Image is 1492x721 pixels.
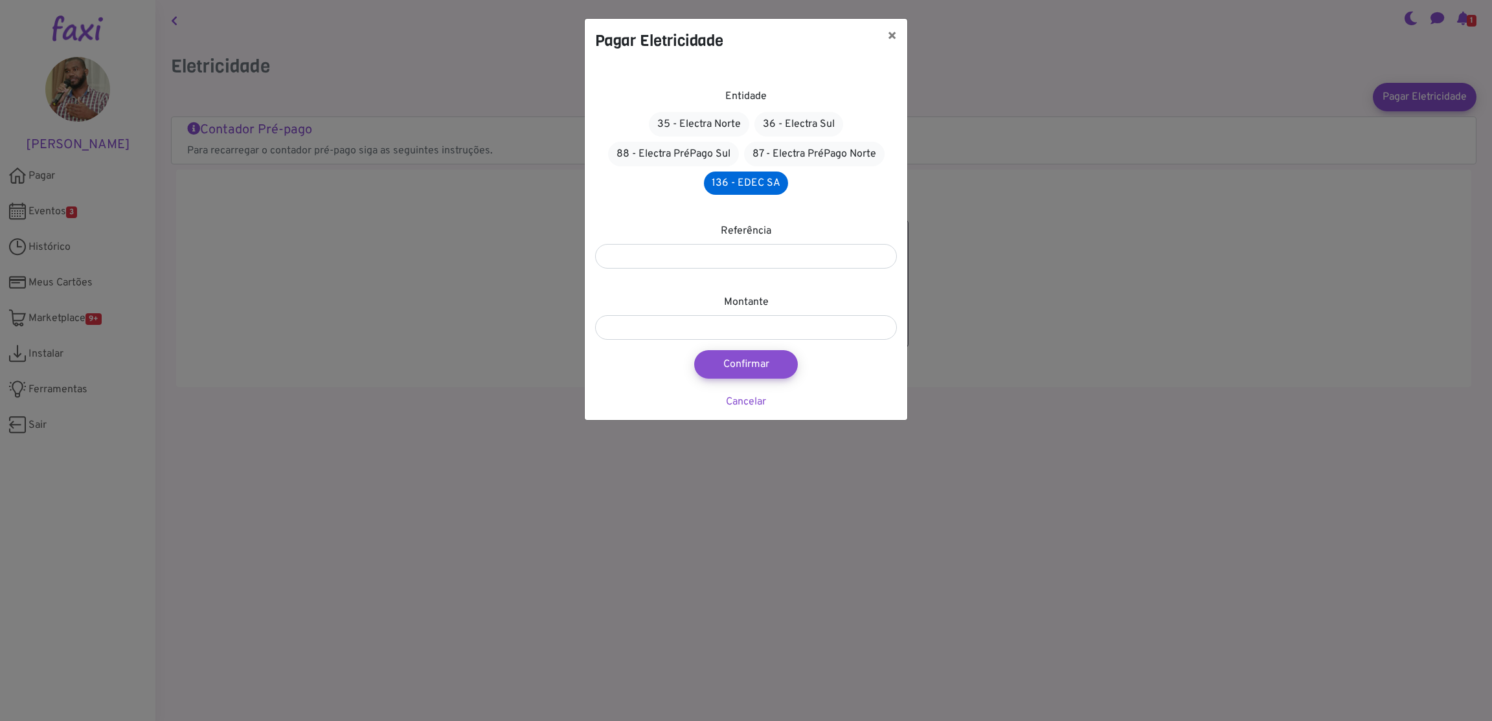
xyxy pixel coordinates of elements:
button: Confirmar [694,350,798,379]
h4: Pagar Eletricidade [595,29,723,52]
a: 87 - Electra PréPago Norte [744,142,885,166]
button: × [877,19,907,55]
a: 136 - EDEC SA [704,172,788,195]
label: Referência [721,223,771,239]
a: 88 - Electra PréPago Sul [608,142,739,166]
a: 36 - Electra Sul [754,112,843,137]
a: 35 - Electra Norte [649,112,749,137]
label: Montante [724,294,769,310]
label: Entidade [725,89,767,104]
a: Cancelar [726,395,766,408]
